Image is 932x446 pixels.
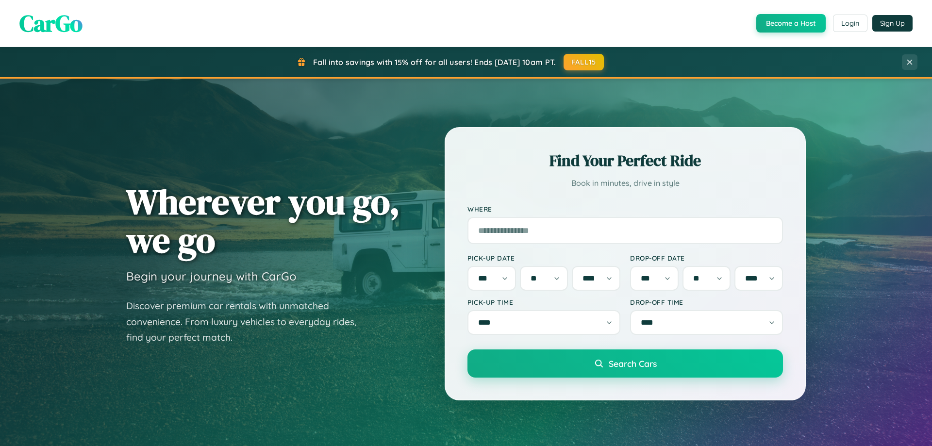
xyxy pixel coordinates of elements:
label: Drop-off Time [630,298,783,306]
button: Search Cars [467,349,783,378]
label: Drop-off Date [630,254,783,262]
h1: Wherever you go, we go [126,182,400,259]
h2: Find Your Perfect Ride [467,150,783,171]
button: Sign Up [872,15,913,32]
button: Login [833,15,867,32]
span: Fall into savings with 15% off for all users! Ends [DATE] 10am PT. [313,57,556,67]
label: Pick-up Time [467,298,620,306]
h3: Begin your journey with CarGo [126,269,297,283]
span: CarGo [19,7,83,39]
button: FALL15 [564,54,604,70]
button: Become a Host [756,14,826,33]
p: Discover premium car rentals with unmatched convenience. From luxury vehicles to everyday rides, ... [126,298,369,346]
span: Search Cars [609,358,657,369]
label: Pick-up Date [467,254,620,262]
p: Book in minutes, drive in style [467,176,783,190]
label: Where [467,205,783,213]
